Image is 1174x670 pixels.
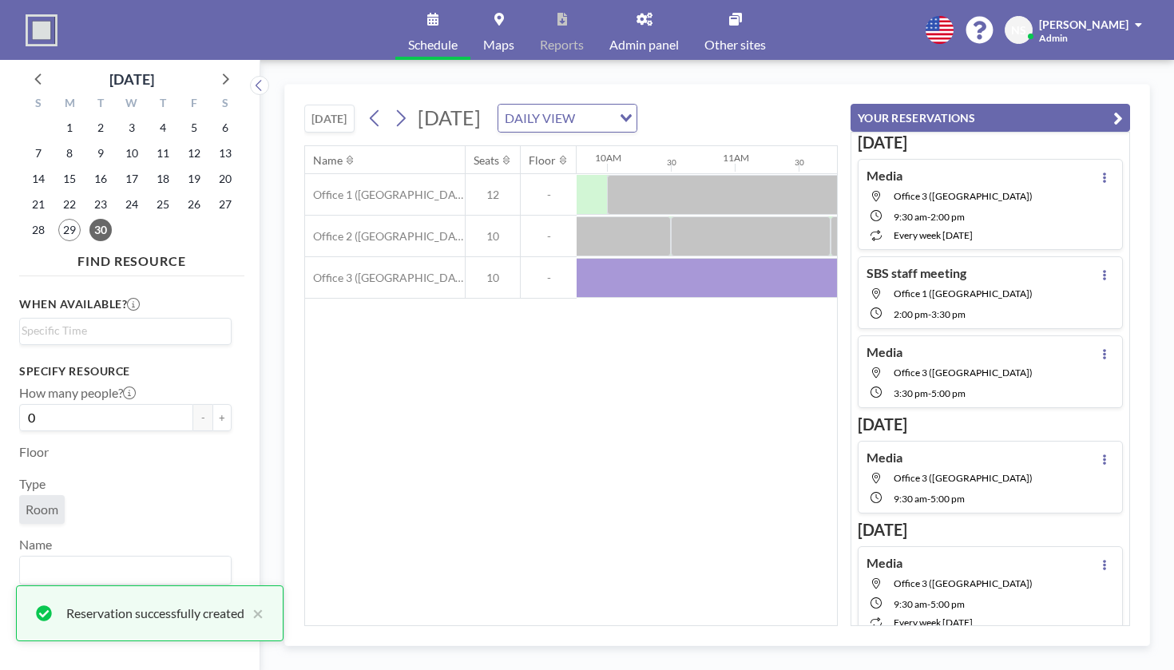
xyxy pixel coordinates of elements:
[1011,23,1026,38] span: NS
[894,493,927,505] span: 9:30 AM
[498,105,637,132] div: Search for option
[121,193,143,216] span: Wednesday, September 24, 2025
[20,319,231,343] div: Search for option
[178,94,209,115] div: F
[54,94,85,115] div: M
[894,190,1033,202] span: Office 3 (New Building)
[466,271,520,285] span: 10
[667,157,676,168] div: 30
[795,157,804,168] div: 30
[529,153,556,168] div: Floor
[894,472,1033,484] span: Office 3 (New Building)
[89,142,112,165] span: Tuesday, September 9, 2025
[580,108,610,129] input: Search for option
[58,117,81,139] span: Monday, September 1, 2025
[117,94,148,115] div: W
[183,168,205,190] span: Friday, September 19, 2025
[723,152,749,164] div: 11AM
[214,117,236,139] span: Saturday, September 6, 2025
[521,271,577,285] span: -
[89,219,112,241] span: Tuesday, September 30, 2025
[152,117,174,139] span: Thursday, September 4, 2025
[867,168,902,184] h4: Media
[244,604,264,623] button: close
[609,38,679,51] span: Admin panel
[1039,18,1128,31] span: [PERSON_NAME]
[19,247,244,269] h4: FIND RESOURCE
[858,520,1123,540] h3: [DATE]
[483,38,514,51] span: Maps
[58,219,81,241] span: Monday, September 29, 2025
[183,142,205,165] span: Friday, September 12, 2025
[418,105,481,129] span: [DATE]
[183,193,205,216] span: Friday, September 26, 2025
[521,188,577,202] span: -
[121,117,143,139] span: Wednesday, September 3, 2025
[894,287,1033,299] span: Office 1 (New Building)
[26,502,58,517] span: Room
[894,598,927,610] span: 9:30 AM
[466,188,520,202] span: 12
[931,308,966,320] span: 3:30 PM
[209,94,240,115] div: S
[214,168,236,190] span: Saturday, September 20, 2025
[305,188,465,202] span: Office 1 ([GEOGRAPHIC_DATA])
[19,476,46,492] label: Type
[27,142,50,165] span: Sunday, September 7, 2025
[704,38,766,51] span: Other sites
[867,450,902,466] h4: Media
[894,211,927,223] span: 9:30 AM
[930,598,965,610] span: 5:00 PM
[58,168,81,190] span: Monday, September 15, 2025
[214,193,236,216] span: Saturday, September 27, 2025
[22,322,222,339] input: Search for option
[894,577,1033,589] span: Office 3 (New Building)
[19,444,49,460] label: Floor
[927,598,930,610] span: -
[305,271,465,285] span: Office 3 ([GEOGRAPHIC_DATA])
[408,38,458,51] span: Schedule
[931,387,966,399] span: 5:00 PM
[109,68,154,90] div: [DATE]
[867,265,966,281] h4: SBS staff meeting
[85,94,117,115] div: T
[89,168,112,190] span: Tuesday, September 16, 2025
[894,308,928,320] span: 2:00 PM
[121,168,143,190] span: Wednesday, September 17, 2025
[89,193,112,216] span: Tuesday, September 23, 2025
[22,560,222,581] input: Search for option
[27,193,50,216] span: Sunday, September 21, 2025
[894,616,973,628] span: every week [DATE]
[1039,32,1068,44] span: Admin
[147,94,178,115] div: T
[19,537,52,553] label: Name
[867,555,902,571] h4: Media
[595,152,621,164] div: 10AM
[927,211,930,223] span: -
[193,404,212,431] button: -
[894,387,928,399] span: 3:30 PM
[183,117,205,139] span: Friday, September 5, 2025
[58,142,81,165] span: Monday, September 8, 2025
[521,229,577,244] span: -
[894,229,973,241] span: every week [DATE]
[27,168,50,190] span: Sunday, September 14, 2025
[152,168,174,190] span: Thursday, September 18, 2025
[851,104,1130,132] button: YOUR RESERVATIONS
[930,493,965,505] span: 5:00 PM
[26,14,58,46] img: organization-logo
[58,193,81,216] span: Monday, September 22, 2025
[930,211,965,223] span: 2:00 PM
[19,385,136,401] label: How many people?
[152,142,174,165] span: Thursday, September 11, 2025
[152,193,174,216] span: Thursday, September 25, 2025
[214,142,236,165] span: Saturday, September 13, 2025
[466,229,520,244] span: 10
[927,493,930,505] span: -
[867,344,902,360] h4: Media
[212,404,232,431] button: +
[23,94,54,115] div: S
[540,38,584,51] span: Reports
[502,108,578,129] span: DAILY VIEW
[304,105,355,133] button: [DATE]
